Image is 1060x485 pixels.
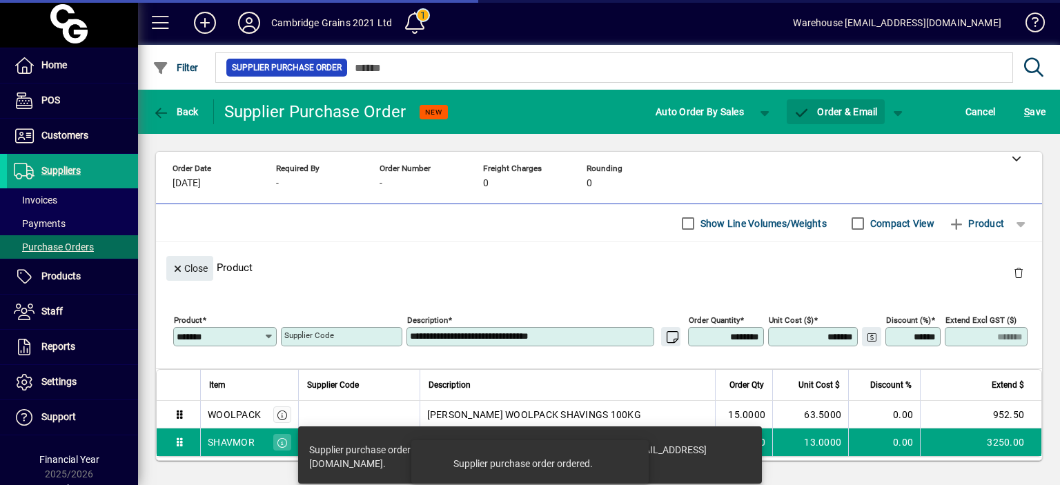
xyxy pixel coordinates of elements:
td: 63.5000 [772,401,848,428]
div: Cambridge Grains 2021 Ltd [271,12,392,34]
a: Payments [7,212,138,235]
span: Financial Year [39,454,99,465]
button: Product [941,211,1011,236]
a: Products [7,259,138,294]
mat-label: Product [174,315,202,325]
div: Supplier purchase order ordered. [453,457,593,471]
td: 952.50 [920,401,1041,428]
span: NEW [425,108,442,117]
button: Close [166,256,213,281]
span: Discount % [870,377,912,393]
span: Reports [41,341,75,352]
span: Description [429,377,471,393]
span: POS [41,95,60,106]
button: Save [1021,99,1049,124]
button: Cancel [962,99,999,124]
span: Invoices [14,195,57,206]
app-page-header-button: Back [138,99,214,124]
mat-label: Unit Cost ($) [769,315,814,325]
div: Product [156,242,1042,293]
button: Filter [149,55,202,80]
button: Profile [227,10,271,35]
mat-label: Discount (%) [886,315,931,325]
span: Products [41,270,81,281]
span: Item [209,377,226,393]
td: 0.00 [848,401,920,428]
span: Payments [14,218,66,229]
span: [DATE] [173,178,201,189]
span: Extend $ [992,377,1024,393]
span: [PERSON_NAME] WOOLPACK SHAVINGS 100KG [427,408,641,422]
div: SHAVMOR [208,435,255,449]
a: Purchase Orders [7,235,138,259]
span: Order Qty [729,377,764,393]
span: Auto Order By Sales [656,101,744,123]
a: Support [7,400,138,435]
mat-label: Description [407,315,448,325]
span: Close [172,257,208,280]
span: Unit Cost $ [798,377,840,393]
span: Product [948,212,1004,235]
span: Order & Email [794,106,878,117]
span: Suppliers [41,165,81,176]
span: Home [41,59,67,70]
a: Staff [7,295,138,329]
td: 0.00 [848,428,920,456]
span: 0 [483,178,489,189]
span: Support [41,411,76,422]
span: Supplier Code [307,377,359,393]
span: Back [153,106,199,117]
span: ave [1024,101,1046,123]
span: Filter [153,62,199,73]
span: Customers [41,130,88,141]
label: Show Line Volumes/Weights [698,217,827,230]
a: Customers [7,119,138,153]
button: Auto Order By Sales [649,99,751,124]
button: Order & Email [787,99,885,124]
div: Supplier Purchase Order [224,101,406,123]
a: Home [7,48,138,83]
div: Supplier purchase order #8168 posted. Supplier purchase order emailed to [EMAIL_ADDRESS][DOMAIN_N... [309,443,737,471]
td: 15.0000 [715,401,772,428]
span: 0 [587,178,592,189]
span: - [380,178,382,189]
a: Invoices [7,188,138,212]
app-page-header-button: Delete [1002,266,1035,279]
span: Supplier Purchase Order [232,61,342,75]
button: Delete [1002,256,1035,289]
button: Change Price Levels [862,327,881,346]
a: Knowledge Base [1015,3,1043,48]
app-page-header-button: Close [163,261,217,274]
span: Staff [41,306,63,317]
td: 3250.00 [920,428,1041,456]
span: S [1024,106,1030,117]
button: Add [183,10,227,35]
div: WOOLPACK [208,408,261,422]
span: - [276,178,279,189]
label: Compact View [867,217,934,230]
td: 13.0000 [772,428,848,456]
a: Settings [7,365,138,399]
div: Warehouse [EMAIL_ADDRESS][DOMAIN_NAME] [793,12,1001,34]
mat-label: Supplier Code [284,330,334,340]
mat-label: Extend excl GST ($) [945,315,1017,325]
a: Reports [7,330,138,364]
a: POS [7,83,138,118]
span: Settings [41,376,77,387]
span: Cancel [965,101,996,123]
span: Purchase Orders [14,241,94,253]
button: Back [149,99,202,124]
mat-label: Order Quantity [689,315,740,325]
